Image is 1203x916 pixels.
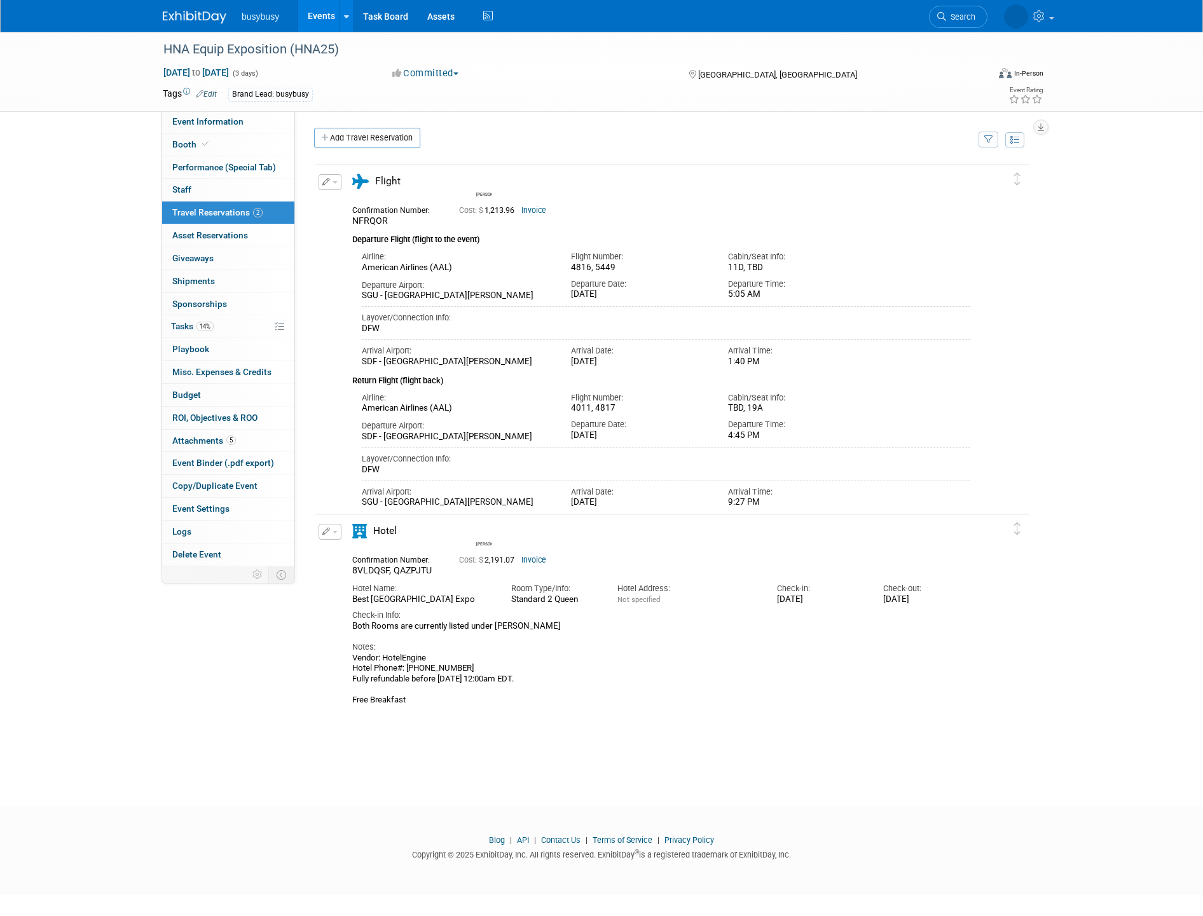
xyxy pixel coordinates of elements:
[946,12,975,22] span: Search
[362,403,552,414] div: American Airlines (AAL)
[172,299,227,309] span: Sponsorships
[362,251,552,263] div: Airline:
[362,263,552,273] div: American Airlines (AAL)
[883,583,970,594] div: Check-out:
[728,430,866,441] div: 4:45 PM
[362,486,552,498] div: Arrival Airport:
[162,475,294,497] a: Copy/Duplicate Event
[373,525,397,537] span: Hotel
[172,526,191,537] span: Logs
[521,556,546,564] a: Invoice
[362,324,970,334] div: DFW
[929,6,987,28] a: Search
[172,367,272,377] span: Misc. Expenses & Credits
[172,390,201,400] span: Budget
[172,207,263,217] span: Travel Reservations
[159,38,968,61] div: HNA Equip Exposition (HNA25)
[162,156,294,179] a: Performance (Special Tab)
[571,419,709,430] div: Departure Date:
[571,392,709,404] div: Flight Number:
[459,206,485,215] span: Cost: $
[172,481,258,491] span: Copy/Duplicate Event
[777,594,864,605] div: [DATE]
[459,556,485,564] span: Cost: $
[541,835,581,845] a: Contact Us
[728,251,866,263] div: Cabin/Seat Info:
[654,835,663,845] span: |
[571,263,709,273] div: 4816, 5449
[352,215,388,226] span: NFRQOR
[728,419,866,430] div: Departure Time:
[172,139,211,149] span: Booth
[582,835,591,845] span: |
[728,278,866,290] div: Departure Time:
[242,11,279,22] span: busybusy
[231,69,258,78] span: (3 days)
[571,278,709,290] div: Departure Date:
[362,280,552,291] div: Departure Airport:
[1014,523,1021,535] i: Click and drag to move item
[362,497,552,508] div: SGU - [GEOGRAPHIC_DATA][PERSON_NAME]
[172,184,191,195] span: Staff
[375,175,401,187] span: Flight
[162,111,294,133] a: Event Information
[473,172,495,197] div: Hobbs Nyberg
[635,849,639,856] sup: ®
[226,435,236,445] span: 5
[162,498,294,520] a: Event Settings
[352,653,970,705] div: Vendor: HotelEngine Hotel Phone#: [PHONE_NUMBER] Fully refundable before [DATE] 12:00am EDT. Free...
[162,384,294,406] a: Budget
[362,291,552,301] div: SGU - [GEOGRAPHIC_DATA][PERSON_NAME]
[362,420,552,432] div: Departure Airport:
[352,583,492,594] div: Hotel Name:
[172,253,214,263] span: Giveaways
[728,403,866,413] div: TBD, 19A
[984,136,993,144] i: Filter by Traveler
[571,345,709,357] div: Arrival Date:
[162,315,294,338] a: Tasks14%
[571,403,709,414] div: 4011, 4817
[163,87,217,102] td: Tags
[162,338,294,360] a: Playbook
[473,522,495,547] div: Hobbs Nyberg
[362,392,552,404] div: Airline:
[352,610,970,621] div: Check-in Info:
[362,357,552,367] div: SDF - [GEOGRAPHIC_DATA][PERSON_NAME]
[162,224,294,247] a: Asset Reservations
[521,206,546,215] a: Invoice
[352,524,367,538] i: Hotel
[172,413,258,423] span: ROI, Objectives & ROO
[172,162,276,172] span: Performance (Special Tab)
[253,208,263,217] span: 2
[162,407,294,429] a: ROI, Objectives & ROO
[228,88,313,101] div: Brand Lead: busybusy
[489,835,505,845] a: Blog
[269,566,295,583] td: Toggle Event Tabs
[728,345,866,357] div: Arrival Time:
[162,361,294,383] a: Misc. Expenses & Credits
[352,565,432,575] span: 8VLDQSF, QAZPJTU
[172,549,221,559] span: Delete Event
[571,357,709,367] div: [DATE]
[511,594,598,605] div: Standard 2 Queen
[352,552,440,565] div: Confirmation Number:
[352,174,369,189] i: Flight
[171,321,214,331] span: Tasks
[388,67,464,80] button: Committed
[664,835,714,845] a: Privacy Policy
[314,128,420,148] a: Add Travel Reservation
[698,70,857,79] span: [GEOGRAPHIC_DATA], [GEOGRAPHIC_DATA]
[163,67,230,78] span: [DATE] [DATE]
[162,247,294,270] a: Giveaways
[352,641,970,653] div: Notes:
[459,556,519,564] span: 2,191.07
[162,293,294,315] a: Sponsorships
[196,90,217,99] a: Edit
[728,289,866,300] div: 5:05 AM
[163,11,226,24] img: ExhibitDay
[728,392,866,404] div: Cabin/Seat Info:
[728,357,866,367] div: 1:40 PM
[617,595,660,604] span: Not specified
[728,497,866,508] div: 9:27 PM
[593,835,652,845] a: Terms of Service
